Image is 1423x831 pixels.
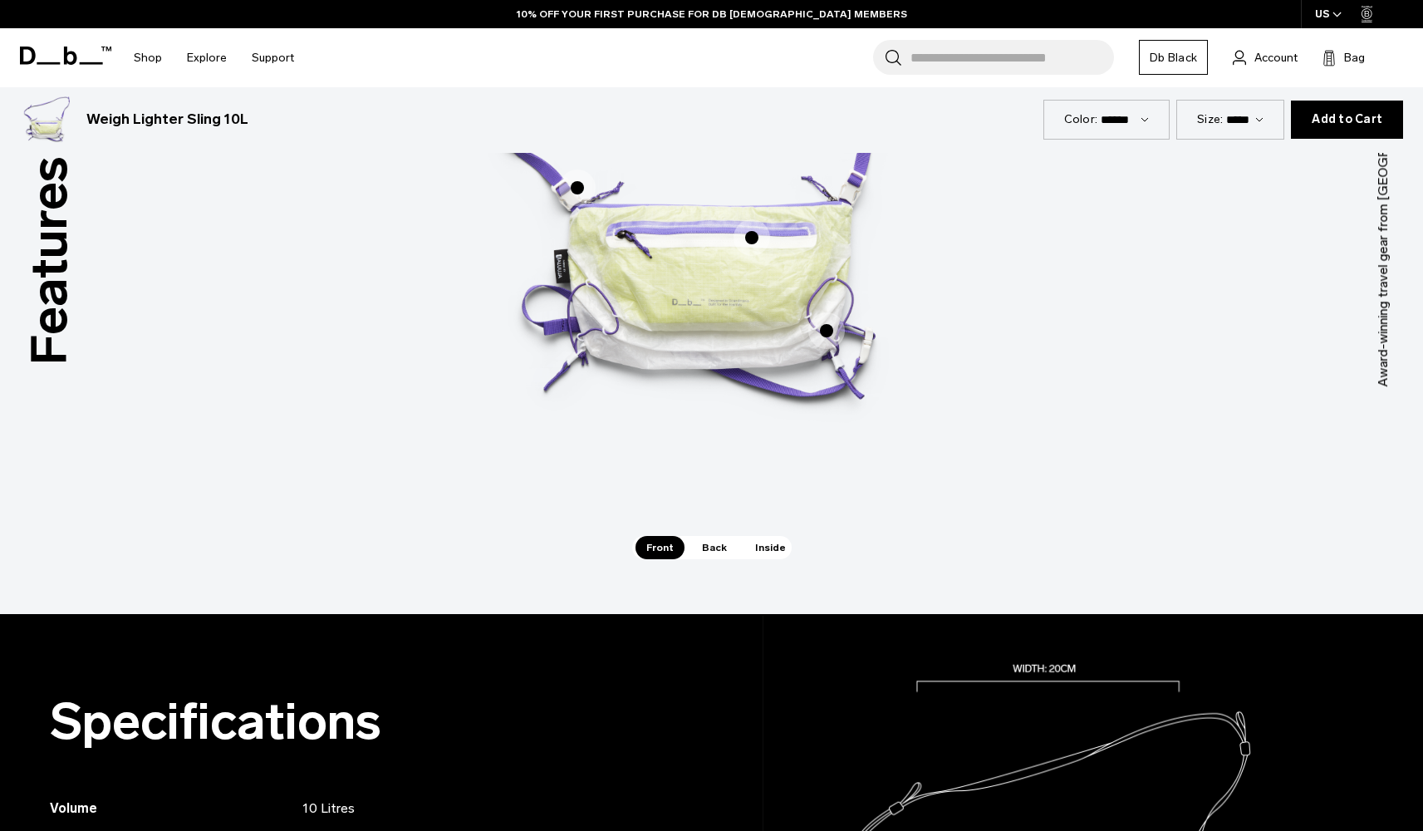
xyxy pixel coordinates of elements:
[517,7,907,22] a: 10% OFF YOUR FIRST PURCHASE FOR DB [DEMOGRAPHIC_DATA] MEMBERS
[1233,47,1298,67] a: Account
[86,109,248,130] h3: Weigh Lighter Sling 10L
[50,694,612,750] h2: Specifications
[1344,49,1365,66] span: Bag
[1312,113,1382,126] span: Add to Cart
[1139,40,1208,75] a: Db Black
[252,28,294,87] a: Support
[1254,49,1298,66] span: Account
[691,536,738,559] span: Back
[121,28,307,87] nav: Main Navigation
[302,799,583,819] p: 10 Litres
[12,156,88,365] h3: Features
[1197,111,1223,128] label: Size:
[134,28,162,87] a: Shop
[187,28,227,87] a: Explore
[1291,101,1403,139] button: Add to Cart
[20,93,73,146] img: Weigh_Lighter_Sling_10L_1.png
[1064,111,1098,128] label: Color:
[50,799,302,819] h3: Volume
[1322,47,1365,67] button: Bag
[635,536,685,559] span: Front
[744,536,797,559] span: Inside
